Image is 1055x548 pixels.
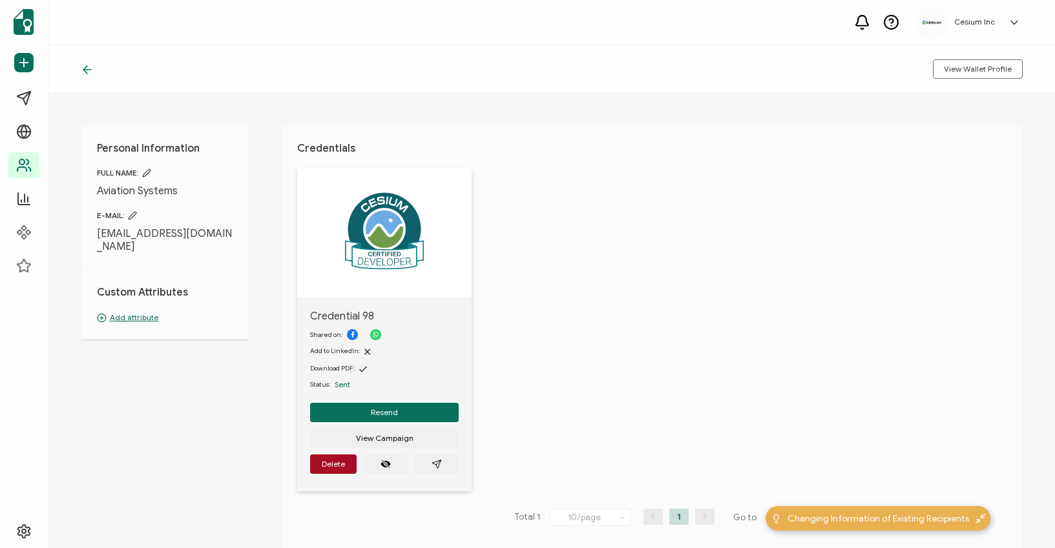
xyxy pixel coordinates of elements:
[97,168,233,178] span: FULL NAME:
[310,330,342,339] span: Shared on:
[514,509,540,527] span: Total 1
[97,210,233,221] span: E-MAIL:
[550,509,631,526] input: Select
[788,512,969,525] span: Changing Information of Existing Recipients
[954,17,995,26] h5: Cesium Inc
[97,142,233,155] h1: Personal Information
[371,409,398,416] span: Resend
[97,185,233,198] span: Aviation Systems
[310,310,459,323] span: Credential 98
[922,20,941,24] img: 1abc0e83-7b8f-4e95-bb42-7c8235cfe526.png
[381,459,391,469] ion-icon: eye off
[310,347,360,355] span: Add to LinkedIn:
[310,454,357,474] button: Delete
[310,364,355,372] span: Download PDF:
[322,460,345,468] span: Delete
[310,380,330,390] span: Status:
[310,403,459,422] button: Resend
[733,509,790,527] span: Go to
[97,286,233,299] h1: Custom Attributes
[97,227,233,253] span: [EMAIL_ADDRESS][DOMAIN_NAME]
[432,459,442,469] ion-icon: paper plane outline
[833,402,1055,548] iframe: Chat Widget
[335,380,350,389] span: Sent
[356,434,413,442] span: View Campaign
[310,429,459,448] button: View Campaign
[669,509,689,525] li: 1
[297,142,1007,155] h1: Credentials
[933,59,1023,79] button: View Wallet Profile
[97,312,233,323] p: Add attribute
[14,9,34,35] img: sertifier-logomark-colored.svg
[944,65,1012,73] span: View Wallet Profile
